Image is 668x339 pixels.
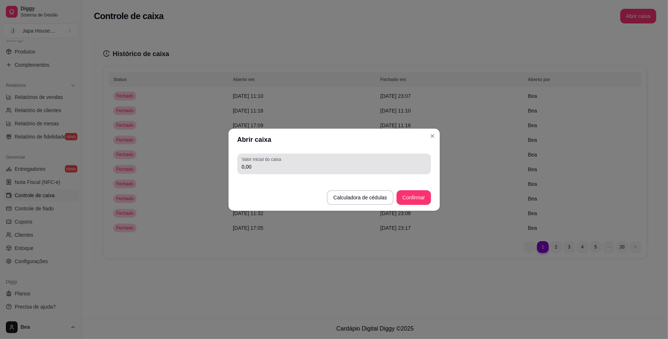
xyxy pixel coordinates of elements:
[229,129,440,151] header: Abrir caixa
[397,190,431,205] button: Confirmar
[242,163,427,170] input: Valor inicial do caixa
[427,130,438,142] button: Close
[327,190,394,205] button: Calculadora de cédulas
[242,156,284,162] label: Valor inicial do caixa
